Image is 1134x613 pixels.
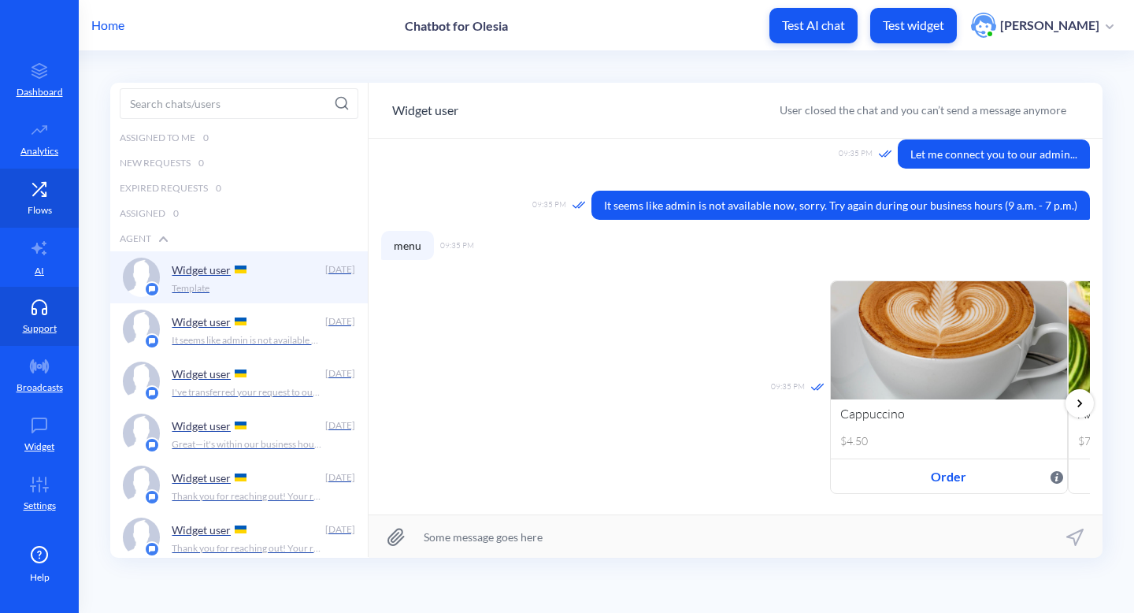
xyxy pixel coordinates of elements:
div: $4.50 [831,433,1067,459]
img: platform icon [144,437,160,453]
p: It seems like admin is not available now, sorry. Try again during our business hours (9 a.m. - 7 ... [172,333,321,347]
span: 0 [216,181,221,195]
img: platform icon [144,281,160,297]
div: [DATE] [324,314,355,329]
a: platform iconWidget user [DATE]It seems like admin is not available now, sorry. Try again during ... [110,303,368,355]
span: It seems like admin is not available now, sorry. Try again during our business hours (9 a.m. - 7 ... [591,191,1090,220]
a: platform iconWidget user [DATE]Thank you for reaching out! Your request has already been recorded... [110,511,368,563]
div: Agent [110,226,368,251]
img: UA [235,422,246,429]
p: Settings [24,499,56,513]
img: platform icon [144,333,160,349]
span: menu [381,231,434,260]
p: Chatbot for Olesia [405,18,508,33]
button: Test widget [870,8,957,43]
span: 09:35 PM [839,147,873,161]
button: Widget user [392,101,458,120]
span: 0 [198,156,204,170]
div: Assigned [110,201,368,226]
p: Widget user [172,367,231,381]
div: New Requests [110,150,368,176]
div: User closed the chat and you can’t send a message anymore [780,102,1066,118]
p: Great—it's within our business hours (9:00 AM–7:00 PM). I’m connecting you to a human admin now. [172,437,321,451]
p: Widget [24,440,54,454]
button: Test AI chat [769,8,858,43]
a: platform iconWidget user [DATE]Great—it's within our business hours (9:00 AM–7:00 PM). I’m connec... [110,407,368,459]
p: Thank you for reaching out! Your request has already been recorded. Our agents will get back to y... [172,489,321,503]
a: platform iconWidget user [DATE]I've transferred your request to our team. [110,355,368,407]
span: 09:35 PM [771,381,805,394]
p: Widget user [172,419,231,433]
img: UA [235,474,246,481]
span: Order [847,467,1051,486]
div: [DATE] [324,366,355,381]
img: platform icon [144,489,160,505]
img: platform icon [144,541,160,557]
p: I've transferred your request to our team. [172,385,321,399]
p: [PERSON_NAME] [1000,17,1099,34]
p: Widget user [172,315,231,329]
img: UA [235,266,246,273]
p: Test widget [883,17,944,33]
span: 09:35 PM [440,240,474,251]
span: 0 [173,206,179,221]
div: [DATE] [324,262,355,277]
span: Postback button [1051,467,1063,486]
span: Help [30,570,50,585]
p: Flows [28,203,52,217]
input: Some message goes here [369,515,1102,558]
p: Widget user [172,523,231,537]
p: AI [35,264,44,278]
p: Support [23,321,57,336]
a: platform iconWidget user [DATE]Template [110,251,368,303]
div: [DATE] [324,522,355,537]
div: [DATE] [324,470,355,485]
img: platform icon [144,385,160,401]
input: Search chats/users [120,88,358,119]
a: platform iconWidget user [DATE]Thank you for reaching out! Your request has already been recorded... [110,459,368,511]
p: Broadcasts [17,381,63,395]
div: Cappuccino [831,399,1067,433]
p: Template [172,281,209,295]
div: Assigned to me [110,125,368,150]
img: UA [235,370,246,377]
span: 0 [203,131,209,145]
img: UA [235,526,246,533]
p: Dashboard [17,85,63,99]
div: Expired Requests [110,176,368,201]
p: Home [91,16,124,35]
img: user photo [971,13,996,38]
span: 09:35 PM [532,199,566,212]
div: [DATE] [324,418,355,433]
span: Let me connect you to our admin... [898,139,1090,169]
img: UA [235,318,246,325]
p: Analytics [20,144,58,158]
p: Widget user [172,471,231,485]
p: Widget user [172,263,231,277]
p: Test AI chat [782,17,845,33]
button: user photo[PERSON_NAME] [963,11,1121,39]
p: Thank you for reaching out! Your request has already been recorded. Our agents will get back to y... [172,541,321,555]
